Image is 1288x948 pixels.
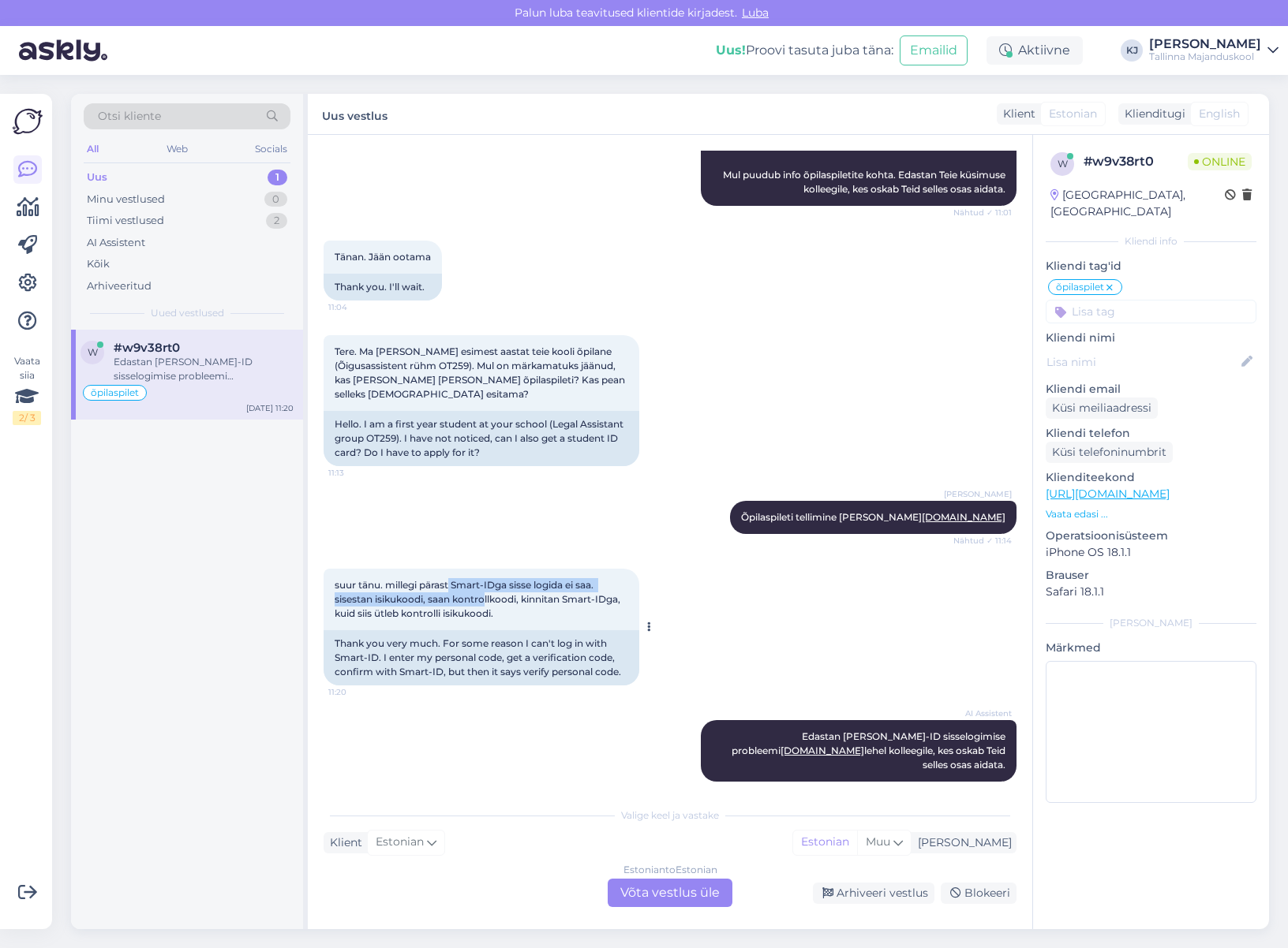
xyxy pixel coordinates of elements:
div: Valige keel ja vastake [324,808,1017,823]
div: [PERSON_NAME] [1149,38,1261,50]
div: Hello. I am a first year student at your school (Legal Assistant group OT259). I have not noticed... [324,411,639,466]
span: AI Assistent [953,707,1012,719]
div: Arhiveeritud [87,278,152,294]
div: 1 [268,170,287,185]
span: Õpilaspileti tellimine [PERSON_NAME] [741,511,1005,523]
span: Edastan [PERSON_NAME]-ID sisselogimise probleemi lehel kolleegile, kes oskab Teid selles osas aid... [732,730,1008,771]
div: Vaata siia [13,354,41,425]
label: Uus vestlus [322,103,388,125]
span: Nähtud ✓ 11:14 [953,535,1012,547]
p: Kliendi nimi [1046,330,1256,346]
span: 11:20 [328,686,388,698]
div: Edastan [PERSON_NAME]-ID sisselogimise probleemi [DOMAIN_NAME] lehel kolleegile, kes oskab Teid s... [114,355,294,383]
span: Otsi kliente [98,108,161,125]
p: Vaata edasi ... [1046,507,1256,521]
div: All [84,139,102,159]
p: Klienditeekond [1046,469,1256,486]
span: Nähtud ✓ 11:01 [953,207,1012,218]
span: #w9v38rt0 [114,341,180,355]
a: [URL][DOMAIN_NAME] [1046,487,1170,501]
span: w [1058,158,1068,170]
div: KJ [1121,39,1143,62]
div: Uus [87,170,107,185]
div: 2 / 3 [13,411,41,425]
p: Kliendi email [1046,381,1256,397]
div: Klient [324,834,362,851]
p: Kliendi telefon [1046,425,1256,442]
span: 11:20 [953,782,1012,794]
div: Tiimi vestlused [87,213,164,229]
div: AI Assistent [87,235,145,251]
a: [PERSON_NAME]Tallinna Majanduskool [1149,38,1279,63]
p: Kliendi tag'id [1046,258,1256,274]
span: w [88,346,98,358]
span: Estonian [376,834,424,851]
div: Thank you. I'll wait. [324,274,442,300]
div: Estonian [793,830,857,854]
span: õpilaspilet [91,388,139,397]
span: 11:13 [328,467,388,479]
img: Askly Logo [13,106,43,136]
span: Estonian [1049,106,1097,122]
span: Online [1188,153,1252,170]
div: Proovi tasuta juba täna: [716,41,893,60]
div: Küsi telefoninumbrit [1046,442,1173,463]
p: Operatsioonisüsteem [1046,528,1256,544]
div: Kliendi info [1046,234,1256,248]
span: Luba [737,6,773,20]
span: Tere. Ma [PERSON_NAME] esimest aastat teie kooli õpilane (Õigusassistent rühm OT259). Mul on märk... [335,345,627,400]
div: Estonian to Estonian [623,863,717,877]
div: Klient [997,106,1035,122]
a: [DOMAIN_NAME] [781,745,864,756]
div: Küsi meiliaadressi [1046,397,1158,419]
input: Lisa nimi [1046,353,1238,371]
div: Web [163,139,191,159]
div: Aktiivne [987,36,1083,65]
p: iPhone OS 18.1.1 [1046,544,1256,561]
div: # w9v38rt0 [1084,152,1188,171]
span: õpilaspilet [1056,282,1104,292]
div: Minu vestlused [87,192,165,207]
span: Tänan. Jään ootama [335,251,431,263]
div: [PERSON_NAME] [1046,616,1256,630]
button: Emailid [900,35,968,65]
div: Klienditugi [1118,106,1185,122]
span: 11:04 [328,301,388,313]
span: Uued vestlused [151,306,224,320]
b: Uus! [716,43,746,58]
span: Muu [866,834,890,849]
div: Tallinna Majanduskool [1149,50,1261,63]
div: [GEOGRAPHIC_DATA], [GEOGRAPHIC_DATA] [1050,187,1225,220]
div: 2 [266,213,287,229]
span: English [1199,106,1240,122]
div: 0 [264,192,287,207]
a: [DOMAIN_NAME] [922,511,1005,523]
div: [PERSON_NAME] [912,834,1012,851]
div: Thank you very much. For some reason I can't log in with Smart-ID. I enter my personal code, get ... [324,630,639,685]
p: Brauser [1046,567,1256,584]
input: Lisa tag [1046,300,1256,323]
p: Märkmed [1046,640,1256,656]
div: [DATE] 11:20 [246,402,294,414]
span: suur tänu. millegi pärast Smart-IDga sisse logida ei saa. sisestan isikukoodi, saan kontrollkoodi... [335,579,623,619]
div: Kõik [87,256,110,272]
div: Võta vestlus üle [608,879,732,907]
div: Blokeeri [941,883,1017,904]
p: Safari 18.1.1 [1046,584,1256,600]
div: Socials [252,139,290,159]
div: Arhiveeri vestlus [813,883,934,904]
span: [PERSON_NAME] [944,488,1012,500]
